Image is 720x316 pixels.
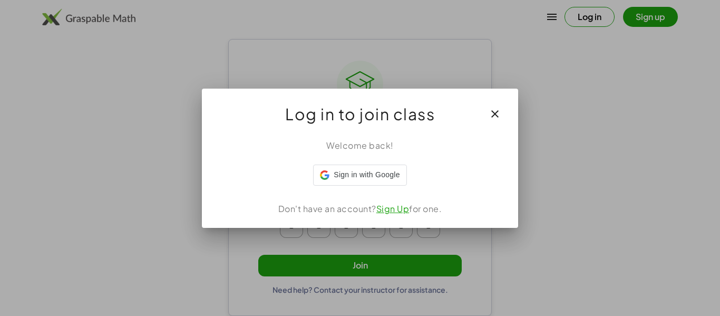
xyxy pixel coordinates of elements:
[334,169,400,180] span: Sign in with Google
[285,101,435,127] span: Log in to join class
[376,203,410,214] a: Sign Up
[215,139,505,152] div: Welcome back!
[313,165,406,186] div: Sign in with Google
[215,203,505,215] div: Don't have an account? for one.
